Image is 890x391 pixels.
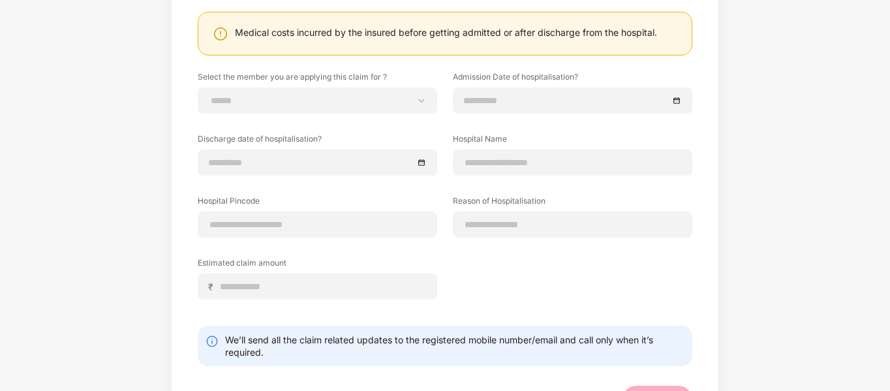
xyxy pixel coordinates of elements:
[225,334,684,358] div: We’ll send all the claim related updates to the registered mobile number/email and call only when...
[206,335,219,348] img: svg+xml;base64,PHN2ZyBpZD0iSW5mby0yMHgyMCIgeG1sbnM9Imh0dHA6Ly93d3cudzMub3JnLzIwMDAvc3ZnIiB3aWR0aD...
[453,133,692,149] label: Hospital Name
[198,133,437,149] label: Discharge date of hospitalisation?
[208,281,219,293] span: ₹
[198,195,437,211] label: Hospital Pincode
[453,71,692,87] label: Admission Date of hospitalisation?
[213,26,228,42] img: svg+xml;base64,PHN2ZyBpZD0iV2FybmluZ18tXzI0eDI0IiBkYXRhLW5hbWU9Ildhcm5pbmcgLSAyNHgyNCIgeG1sbnM9Im...
[235,26,657,39] div: Medical costs incurred by the insured before getting admitted or after discharge from the hospital.
[198,257,437,274] label: Estimated claim amount
[453,195,692,211] label: Reason of Hospitalisation
[198,71,437,87] label: Select the member you are applying this claim for ?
